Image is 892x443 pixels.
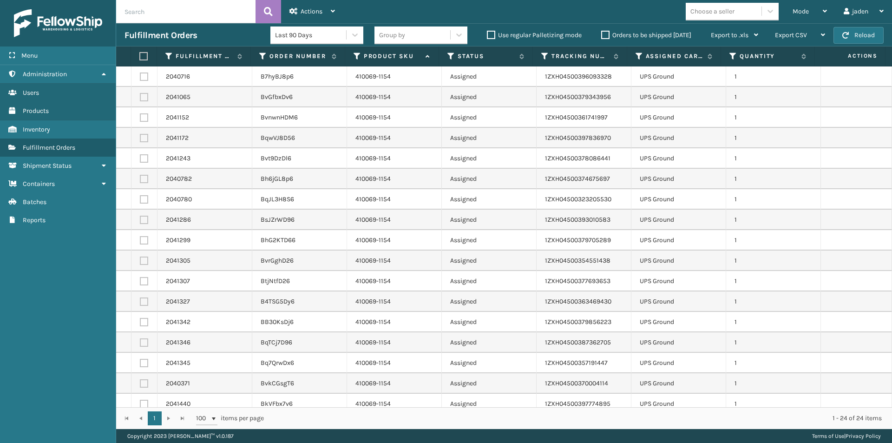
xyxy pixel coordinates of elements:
span: Administration [23,70,67,78]
td: 1 [726,66,821,87]
td: 1 [726,189,821,210]
a: 1ZXH04500378086441 [545,154,610,162]
td: 1 [726,210,821,230]
span: Export to .xls [711,31,748,39]
label: Product SKU [364,52,421,60]
a: Privacy Policy [846,433,881,439]
td: UPS Ground [631,353,726,373]
a: 2040716 [166,72,190,81]
div: | [812,429,881,443]
span: Mode [793,7,809,15]
label: Tracking Number [551,52,609,60]
td: 1 [726,251,821,271]
a: 410069-1154 [355,400,391,408]
td: BvnwnHDM6 [252,107,347,128]
td: 1 [726,271,821,291]
a: 1ZXH04500361741997 [545,113,608,121]
a: 1 [148,411,162,425]
a: 2040371 [166,379,190,388]
a: 410069-1154 [355,318,391,326]
td: UPS Ground [631,251,726,271]
a: 2041305 [166,256,190,265]
td: UPS Ground [631,394,726,414]
span: Actions [818,48,883,64]
label: Use regular Palletizing mode [487,31,582,39]
td: Assigned [442,66,537,87]
td: Assigned [442,210,537,230]
td: 1 [726,373,821,394]
a: 1ZXH04500357191447 [545,359,608,367]
a: 1ZXH04500379705289 [545,236,611,244]
a: 410069-1154 [355,113,391,121]
td: UPS Ground [631,271,726,291]
td: Bvt9DzDl6 [252,148,347,169]
span: items per page [196,411,264,425]
td: UPS Ground [631,230,726,251]
td: BB30KsDj6 [252,312,347,332]
td: UPS Ground [631,128,726,148]
td: Bh6jGL8p6 [252,169,347,189]
a: Terms of Use [812,433,844,439]
span: Containers [23,180,55,188]
a: 410069-1154 [355,257,391,264]
td: Assigned [442,189,537,210]
td: 1 [726,291,821,312]
td: Assigned [442,394,537,414]
div: 1 - 24 of 24 items [277,414,882,423]
a: 410069-1154 [355,359,391,367]
td: 1 [726,230,821,251]
td: B4TSG5Dy6 [252,291,347,312]
td: BhG2KTD66 [252,230,347,251]
a: 410069-1154 [355,93,391,101]
a: 2041346 [166,338,190,347]
button: Reload [833,27,884,44]
td: BvkCGsgT6 [252,373,347,394]
a: 410069-1154 [355,216,391,224]
a: 2041172 [166,133,189,143]
a: 410069-1154 [355,379,391,387]
a: 2041152 [166,113,189,122]
a: 2041243 [166,154,190,163]
td: UPS Ground [631,107,726,128]
td: UPS Ground [631,332,726,353]
a: 1ZXH04500387362705 [545,338,611,346]
td: 1 [726,148,821,169]
td: UPS Ground [631,189,726,210]
td: Assigned [442,107,537,128]
a: 410069-1154 [355,175,391,183]
td: 1 [726,312,821,332]
td: BqwVJ8D56 [252,128,347,148]
a: 2041342 [166,317,190,327]
div: Last 90 Days [275,30,347,40]
a: 410069-1154 [355,134,391,142]
a: 410069-1154 [355,277,391,285]
img: logo [14,9,102,37]
td: Assigned [442,291,537,312]
td: Assigned [442,353,537,373]
td: Bq7QrwDx6 [252,353,347,373]
a: 410069-1154 [355,195,391,203]
a: 1ZXH04500396093328 [545,73,612,80]
span: Batches [23,198,46,206]
td: BvGfbxDv6 [252,87,347,107]
td: Assigned [442,148,537,169]
a: 410069-1154 [355,73,391,80]
td: 1 [726,394,821,414]
td: BqJL3H8S6 [252,189,347,210]
td: BvrGghD26 [252,251,347,271]
a: 1ZXH04500370004114 [545,379,608,387]
a: 1ZXH04500323205530 [545,195,611,203]
a: 1ZXH04500393010583 [545,216,610,224]
a: 2041327 [166,297,190,306]
td: 1 [726,169,821,189]
a: 1ZXH04500379856223 [545,318,611,326]
div: Choose a seller [690,7,735,16]
td: UPS Ground [631,210,726,230]
a: 2041440 [166,399,190,409]
a: 410069-1154 [355,298,391,305]
h3: Fulfillment Orders [125,30,197,41]
td: BkVFbx7v6 [252,394,347,414]
td: 1 [726,87,821,107]
span: Users [23,89,39,97]
span: 100 [196,414,210,423]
